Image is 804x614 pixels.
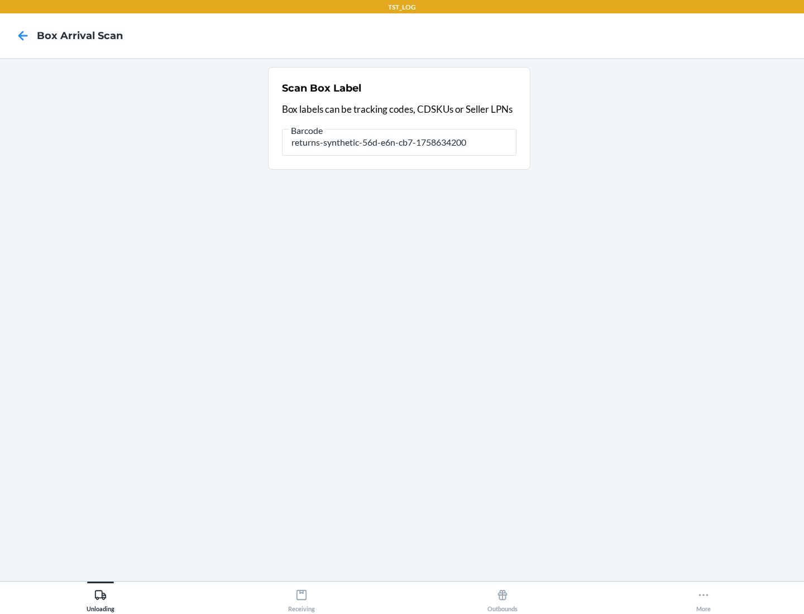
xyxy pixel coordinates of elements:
div: Receiving [288,584,315,612]
button: Outbounds [402,582,603,612]
h4: Box Arrival Scan [37,28,123,43]
div: Outbounds [487,584,518,612]
div: Unloading [87,584,114,612]
div: More [696,584,711,612]
button: Receiving [201,582,402,612]
span: Barcode [289,125,324,136]
input: Barcode [282,129,516,156]
h2: Scan Box Label [282,81,361,95]
p: TST_LOG [388,2,416,12]
button: More [603,582,804,612]
p: Box labels can be tracking codes, CDSKUs or Seller LPNs [282,102,516,117]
